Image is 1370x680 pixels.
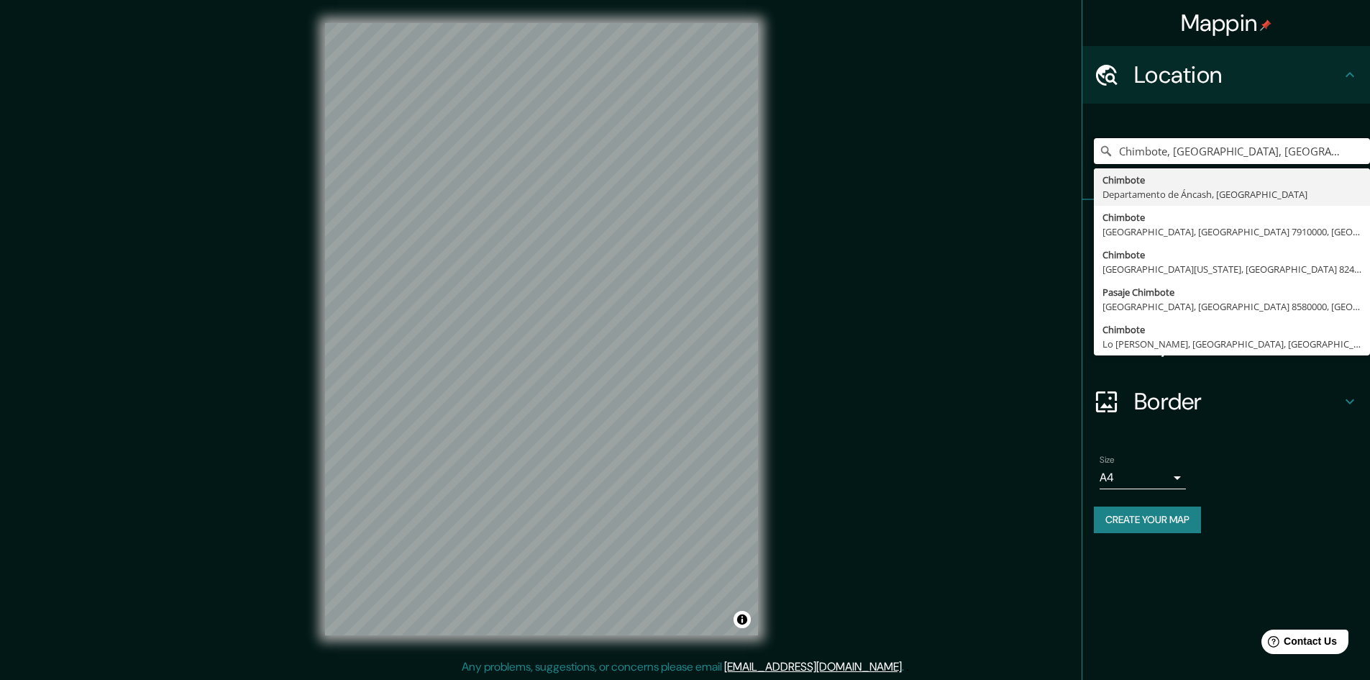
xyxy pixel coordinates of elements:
div: Chimbote [1102,322,1361,337]
button: Toggle attribution [734,611,751,628]
a: [EMAIL_ADDRESS][DOMAIN_NAME] [724,659,902,674]
div: Chimbote [1102,173,1361,187]
div: Style [1082,258,1370,315]
div: Location [1082,46,1370,104]
input: Pick your city or area [1094,138,1370,164]
h4: Mappin [1181,9,1272,37]
div: . [906,658,909,676]
div: Layout [1082,315,1370,373]
div: A4 [1100,466,1186,489]
div: Border [1082,373,1370,430]
h4: Layout [1134,330,1341,358]
canvas: Map [325,23,758,635]
p: Any problems, suggestions, or concerns please email . [462,658,904,676]
div: . [904,658,906,676]
h4: Location [1134,60,1341,89]
div: Pins [1082,200,1370,258]
div: [GEOGRAPHIC_DATA][US_STATE], [GEOGRAPHIC_DATA] 8240000, [GEOGRAPHIC_DATA] [1102,262,1361,276]
iframe: Help widget launcher [1242,624,1354,664]
div: Pasaje Chimbote [1102,285,1361,299]
button: Create your map [1094,507,1201,533]
label: Size [1100,454,1115,466]
img: pin-icon.png [1260,19,1271,31]
div: Lo [PERSON_NAME], [GEOGRAPHIC_DATA], [GEOGRAPHIC_DATA] [1102,337,1361,351]
div: Chimbote [1102,210,1361,225]
div: Chimbote [1102,248,1361,262]
div: Departamento de Áncash, [GEOGRAPHIC_DATA] [1102,187,1361,201]
div: [GEOGRAPHIC_DATA], [GEOGRAPHIC_DATA] 7910000, [GEOGRAPHIC_DATA] [1102,225,1361,239]
h4: Border [1134,387,1341,416]
div: [GEOGRAPHIC_DATA], [GEOGRAPHIC_DATA] 8580000, [GEOGRAPHIC_DATA] [1102,299,1361,314]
